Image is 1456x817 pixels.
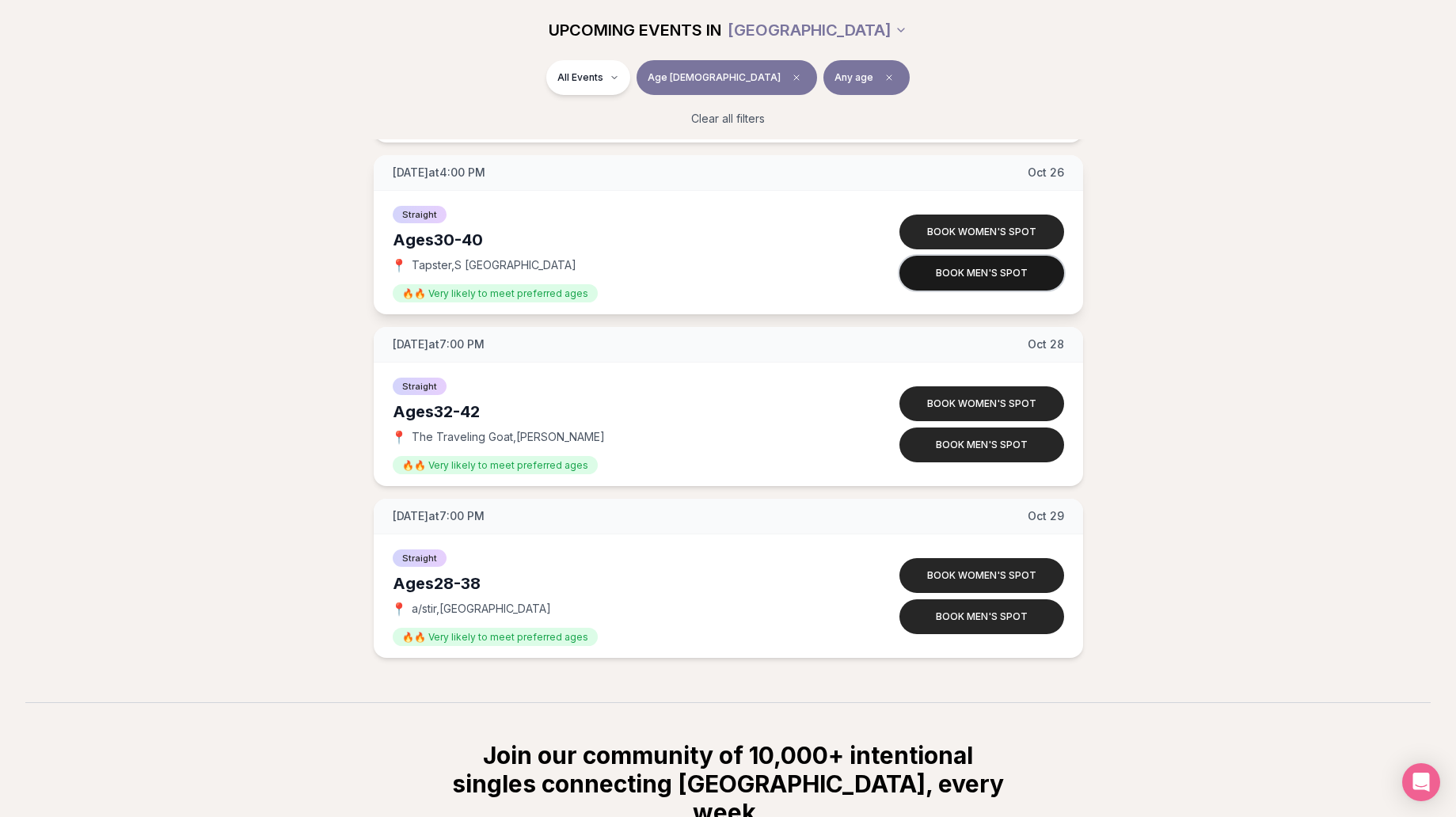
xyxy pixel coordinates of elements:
div: Ages 32-42 [393,401,839,423]
button: Any ageClear preference [823,60,910,95]
span: 📍 [393,259,405,272]
span: 🔥🔥 Very likely to meet preferred ages [393,284,598,302]
span: Oct 26 [1028,165,1064,180]
button: Book men's spot [899,427,1064,462]
button: Clear all filters [682,101,774,136]
span: Any age [834,71,873,84]
button: Book women's spot [899,215,1064,249]
span: UPCOMING EVENTS IN [549,19,721,41]
span: Oct 29 [1028,508,1064,524]
span: [DATE] at 7:00 PM [393,336,485,352]
div: Open Intercom Messenger [1402,763,1440,801]
span: Straight [393,378,447,395]
span: Straight [393,206,447,223]
span: Clear preference [880,68,899,87]
button: Age [DEMOGRAPHIC_DATA]Clear age [637,60,817,95]
div: Ages 28-38 [393,572,839,595]
span: [DATE] at 7:00 PM [393,508,485,524]
span: [DATE] at 4:00 PM [393,165,485,180]
span: a/stir , [GEOGRAPHIC_DATA] [412,601,551,617]
span: Straight [393,549,447,567]
button: Book women's spot [899,558,1064,593]
span: The Traveling Goat , [PERSON_NAME] [412,429,605,445]
span: 🔥🔥 Very likely to meet preferred ages [393,456,598,474]
button: [GEOGRAPHIC_DATA] [728,13,907,47]
span: Clear age [787,68,806,87]
span: 📍 [393,602,405,615]
button: Book men's spot [899,599,1064,634]
span: Tapster , S [GEOGRAPHIC_DATA] [412,257,576,273]
span: Age [DEMOGRAPHIC_DATA] [648,71,781,84]
button: Book women's spot [899,386,1064,421]
span: All Events [557,71,603,84]
span: 🔥🔥 Very likely to meet preferred ages [393,628,598,646]
div: Ages 30-40 [393,229,839,251]
button: Book men's spot [899,256,1064,291]
span: 📍 [393,431,405,443]
button: All Events [546,60,630,95]
span: Oct 28 [1028,336,1064,352]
